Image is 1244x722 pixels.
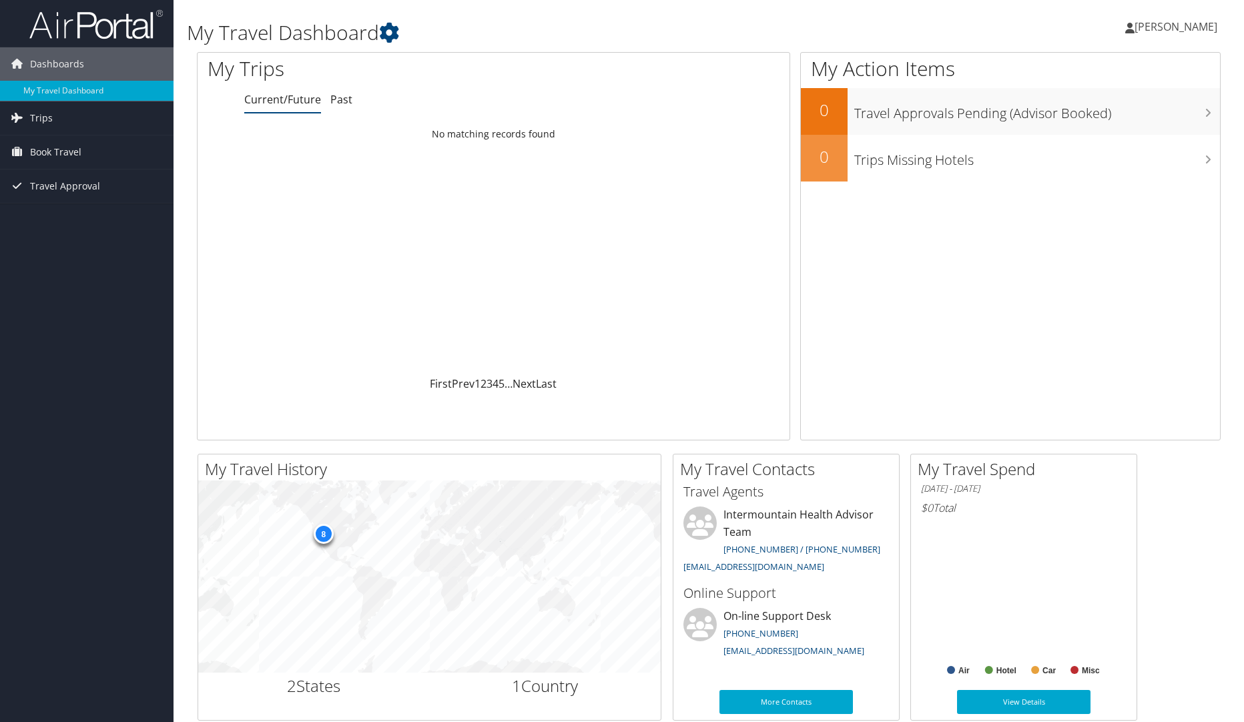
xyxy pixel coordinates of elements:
a: [EMAIL_ADDRESS][DOMAIN_NAME] [723,645,864,657]
span: Travel Approval [30,169,100,203]
h2: Country [440,675,651,697]
text: Misc [1082,666,1100,675]
a: [PERSON_NAME] [1125,7,1231,47]
td: No matching records found [198,122,790,146]
a: 4 [493,376,499,391]
span: [PERSON_NAME] [1135,19,1217,34]
a: 0Trips Missing Hotels [801,135,1220,182]
h1: My Trips [208,55,533,83]
span: 2 [287,675,296,697]
a: 1 [475,376,481,391]
a: Next [513,376,536,391]
span: Book Travel [30,135,81,169]
span: Dashboards [30,47,84,81]
span: 1 [512,675,521,697]
a: View Details [957,690,1091,714]
h2: My Travel Contacts [680,458,899,480]
div: 8 [313,524,333,544]
h3: Travel Agents [683,482,889,501]
h2: 0 [801,99,848,121]
a: 3 [487,376,493,391]
li: On-line Support Desk [677,608,896,663]
h6: [DATE] - [DATE] [921,482,1127,495]
h3: Trips Missing Hotels [854,144,1220,169]
h3: Travel Approvals Pending (Advisor Booked) [854,97,1220,123]
a: [PHONE_NUMBER] [723,627,798,639]
a: First [430,376,452,391]
span: Trips [30,101,53,135]
a: More Contacts [719,690,853,714]
a: Current/Future [244,92,321,107]
span: … [505,376,513,391]
h2: 0 [801,145,848,168]
a: 0Travel Approvals Pending (Advisor Booked) [801,88,1220,135]
h6: Total [921,500,1127,515]
a: Last [536,376,557,391]
a: [PHONE_NUMBER] / [PHONE_NUMBER] [723,543,880,555]
text: Hotel [996,666,1016,675]
h1: My Action Items [801,55,1220,83]
text: Car [1042,666,1056,675]
span: $0 [921,500,933,515]
a: Past [330,92,352,107]
text: Air [958,666,970,675]
h2: My Travel Spend [918,458,1137,480]
h1: My Travel Dashboard [187,19,883,47]
a: Prev [452,376,475,391]
a: 5 [499,376,505,391]
img: airportal-logo.png [29,9,163,40]
a: 2 [481,376,487,391]
li: Intermountain Health Advisor Team [677,506,896,578]
h3: Online Support [683,584,889,603]
h2: My Travel History [205,458,661,480]
h2: States [208,675,420,697]
a: [EMAIL_ADDRESS][DOMAIN_NAME] [683,561,824,573]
